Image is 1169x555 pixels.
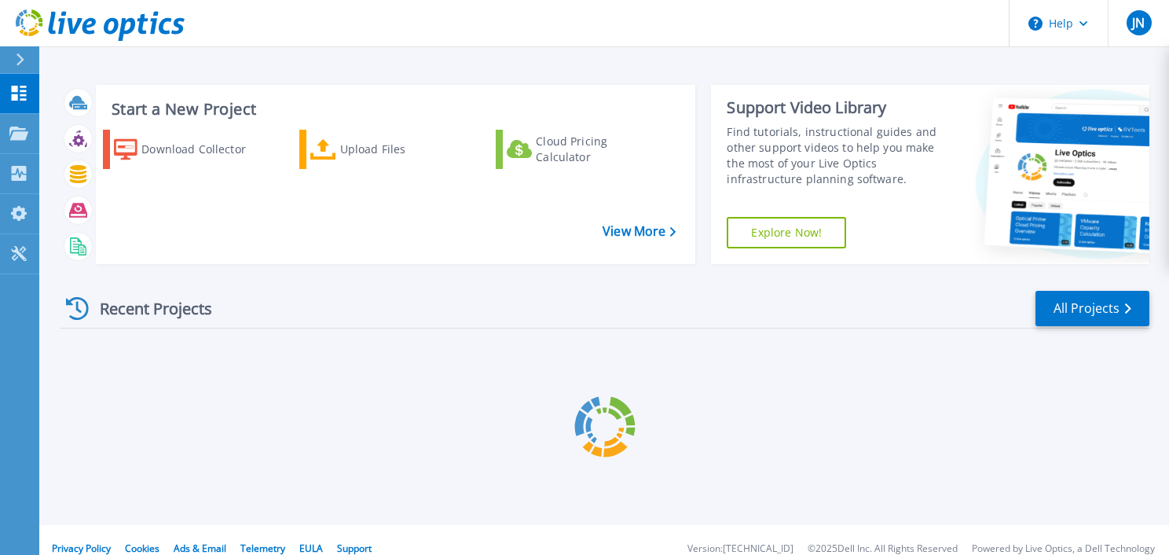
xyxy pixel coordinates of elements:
[240,542,285,555] a: Telemetry
[1035,291,1149,326] a: All Projects
[1132,17,1145,29] span: JN
[496,130,657,169] a: Cloud Pricing Calculator
[972,544,1155,554] li: Powered by Live Optics, a Dell Technology
[112,101,676,118] h3: Start a New Project
[52,542,111,555] a: Privacy Policy
[60,289,233,328] div: Recent Projects
[174,542,226,555] a: Ads & Email
[727,217,846,248] a: Explore Now!
[727,124,946,187] div: Find tutorials, instructional guides and other support videos to help you make the most of your L...
[125,542,159,555] a: Cookies
[103,130,264,169] a: Download Collector
[141,134,260,165] div: Download Collector
[536,134,652,165] div: Cloud Pricing Calculator
[808,544,958,554] li: © 2025 Dell Inc. All Rights Reserved
[337,542,372,555] a: Support
[299,130,460,169] a: Upload Files
[340,134,456,165] div: Upload Files
[603,224,676,239] a: View More
[727,97,946,118] div: Support Video Library
[687,544,793,554] li: Version: [TECHNICAL_ID]
[299,542,323,555] a: EULA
